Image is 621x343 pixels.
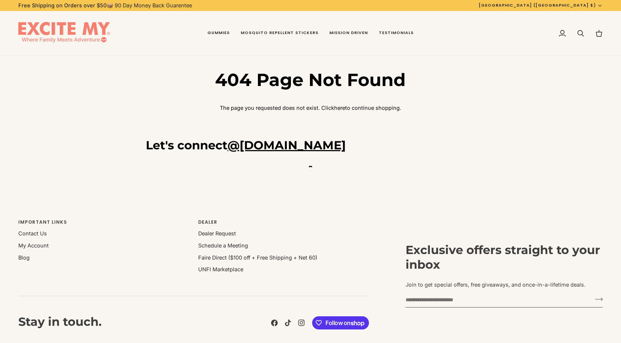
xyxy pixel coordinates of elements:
[473,2,608,8] button: [GEOGRAPHIC_DATA] ([GEOGRAPHIC_DATA] $)
[18,2,107,8] strong: Free Shipping on Orders over $50
[18,314,101,331] h3: Stay in touch.
[198,219,369,230] p: Dealer
[334,105,345,111] a: here
[406,281,603,289] p: Join to get special offers, free giveaways, and once-in-a-lifetime deals.
[379,30,414,36] span: Testimonials
[406,293,591,307] input: your-email@example.com
[18,254,30,261] a: Blog
[198,242,248,249] a: Schedule a Meeting
[324,11,373,56] a: Mission Driven
[329,30,368,36] span: Mission Driven
[207,30,230,36] span: Gummies
[18,219,189,230] p: Important Links
[202,11,235,56] a: Gummies
[373,11,419,56] a: Testimonials
[202,104,419,112] p: The page you requested does not exist. Click to continue shopping.
[406,243,603,272] h3: Exclusive offers straight to your inbox
[235,11,324,56] a: Mosquito Repellent Stickers
[202,69,419,91] h1: 404 Page Not Found
[198,230,236,236] a: Dealer Request
[18,230,47,236] a: Contact Us
[198,266,243,272] a: UNFI Marketplace
[18,1,192,10] p: 📦 90 Day Money Back Guarentee
[18,242,49,249] a: My Account
[146,138,476,153] h3: Let's connect
[228,138,346,152] a: @[DOMAIN_NAME]
[18,22,110,45] img: EXCITE MY®
[198,254,317,261] a: Faire Direct ($100 off + Free Shipping + Net 60)
[241,30,318,36] span: Mosquito Repellent Stickers
[591,293,603,305] button: Join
